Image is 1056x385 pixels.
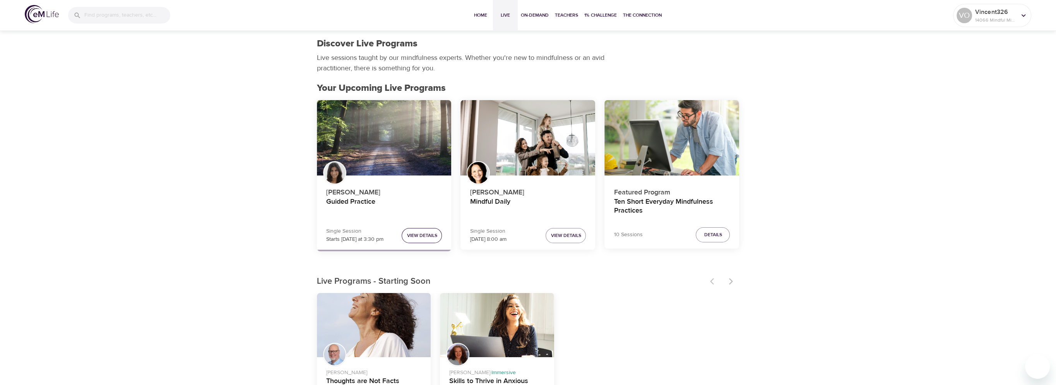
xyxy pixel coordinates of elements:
button: Skills to Thrive in Anxious Times [440,293,554,357]
p: [DATE] 8:00 am [470,235,506,244]
h4: Mindful Daily [470,198,586,216]
p: [PERSON_NAME] · [449,366,545,377]
p: Single Session [326,227,383,235]
span: View Details [407,232,437,240]
p: Starts [DATE] at 3:30 pm [326,235,383,244]
span: Teachers [555,11,578,19]
span: On-Demand [521,11,549,19]
h2: Your Upcoming Live Programs [317,83,739,94]
p: [PERSON_NAME] [326,184,442,198]
span: The Connection [623,11,662,19]
p: Vincent326 [975,7,1016,17]
span: 1% Challenge [584,11,617,19]
h1: Discover Live Programs [317,38,418,49]
div: VO [957,8,972,23]
span: Live [496,11,515,19]
span: Home [471,11,490,19]
h4: Guided Practice [326,198,442,216]
p: [PERSON_NAME] [326,366,422,377]
button: View Details [546,228,586,243]
button: Thoughts are Not Facts [317,293,431,357]
span: Details [704,231,722,239]
p: Live Programs - Starting Soon [317,275,705,288]
p: Single Session [470,227,506,235]
p: 10 Sessions [614,231,642,239]
p: Live sessions taught by our mindfulness experts. Whether you're new to mindfulness or an avid pra... [317,53,607,73]
span: Immersive [491,369,516,376]
h4: Ten Short Everyday Mindfulness Practices [614,198,730,216]
iframe: Button to launch messaging window [1025,354,1050,379]
p: Featured Program [614,184,730,198]
button: Mindful Daily [460,100,595,176]
button: View Details [402,228,442,243]
button: Guided Practice [317,100,452,176]
button: Ten Short Everyday Mindfulness Practices [604,100,739,176]
p: 14066 Mindful Minutes [975,17,1016,24]
button: Details [696,227,730,242]
img: logo [25,5,59,23]
input: Find programs, teachers, etc... [84,7,170,24]
p: [PERSON_NAME] [470,184,586,198]
span: View Details [551,232,581,240]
